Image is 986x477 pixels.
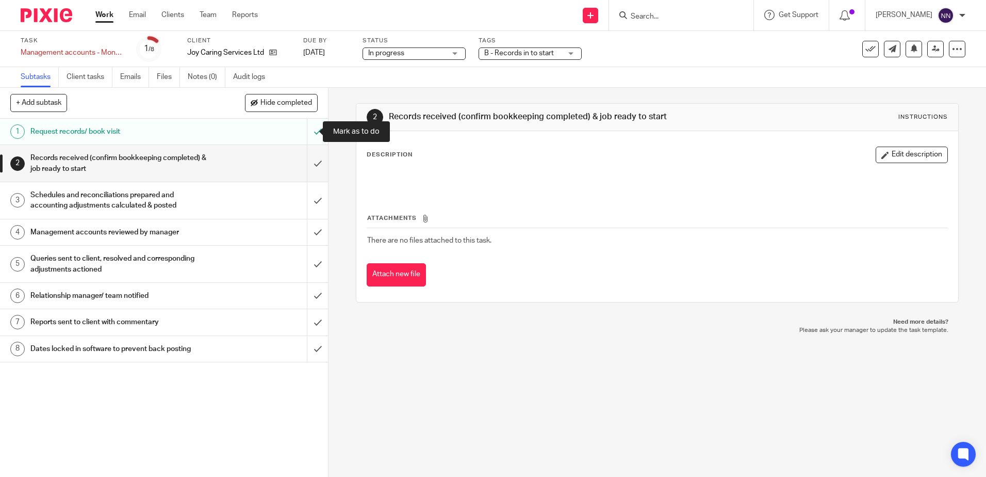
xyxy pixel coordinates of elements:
[10,94,67,112] button: + Add subtask
[10,124,25,139] div: 1
[95,10,113,20] a: Work
[10,289,25,303] div: 6
[479,37,582,45] label: Tags
[188,67,225,87] a: Notes (0)
[10,257,25,272] div: 5
[10,156,25,171] div: 2
[30,187,208,214] h1: Schedules and reconciliations prepared and accounting adjustments calculated & posted
[368,50,404,57] span: In progress
[30,251,208,277] h1: Queries sent to client, resolved and corresponding adjustments actioned
[367,263,426,287] button: Attach new file
[303,37,350,45] label: Due by
[10,193,25,208] div: 3
[21,47,124,58] div: Management accounts - Monthly
[21,67,59,87] a: Subtasks
[876,10,932,20] p: [PERSON_NAME]
[232,10,258,20] a: Reports
[30,150,208,177] h1: Records received (confirm bookkeeping completed) & job ready to start
[10,315,25,329] div: 7
[245,94,318,112] button: Hide completed
[898,113,948,121] div: Instructions
[157,67,180,87] a: Files
[120,67,149,87] a: Emails
[187,47,264,58] p: Joy Caring Services Ltd
[630,12,722,22] input: Search
[389,112,679,122] h1: Records received (confirm bookkeeping completed) & job ready to start
[149,46,154,52] small: /8
[779,11,818,19] span: Get Support
[129,10,146,20] a: Email
[367,151,413,159] p: Description
[30,288,208,304] h1: Relationship manager/ team notified
[187,37,290,45] label: Client
[233,67,273,87] a: Audit logs
[67,67,112,87] a: Client tasks
[21,37,124,45] label: Task
[10,342,25,356] div: 8
[363,37,466,45] label: Status
[938,7,954,24] img: svg%3E
[200,10,217,20] a: Team
[367,109,383,125] div: 2
[30,341,208,357] h1: Dates locked in software to prevent back posting
[10,225,25,240] div: 4
[366,318,948,326] p: Need more details?
[367,215,417,221] span: Attachments
[484,50,554,57] span: B - Records in to start
[161,10,184,20] a: Clients
[30,124,208,139] h1: Request records/ book visit
[366,326,948,335] p: Please ask your manager to update the task template.
[876,147,948,163] button: Edit description
[144,43,154,55] div: 1
[303,49,325,56] span: [DATE]
[367,237,491,244] span: There are no files attached to this task.
[21,8,72,22] img: Pixie
[260,99,312,107] span: Hide completed
[30,314,208,330] h1: Reports sent to client with commentary
[30,225,208,240] h1: Management accounts reviewed by manager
